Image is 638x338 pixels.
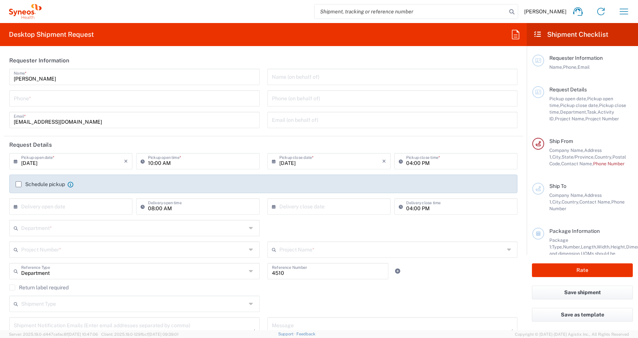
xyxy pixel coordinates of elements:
span: Type, [552,244,563,250]
span: Number, [563,244,581,250]
i: × [124,155,128,167]
span: Country, [562,199,579,205]
span: Width, [597,244,611,250]
a: Feedback [296,332,315,336]
span: Requester Information [549,55,603,61]
span: Pickup open date, [549,96,587,101]
span: Contact Name, [579,199,611,205]
h2: Shipment Checklist [533,30,608,39]
span: Package 1: [549,237,568,250]
label: Return label required [9,285,69,290]
span: Ship From [549,138,573,144]
span: Task, [587,109,598,115]
span: Phone Number [593,161,625,166]
span: Server: 2025.19.0-d447cefac8f [9,332,98,337]
span: Contact Name, [561,161,593,166]
span: City, [552,154,562,160]
span: Country, [595,154,612,160]
a: Add Reference [392,266,403,276]
h2: Requester Information [9,57,69,64]
span: Request Details [549,87,587,92]
span: City, [552,199,562,205]
span: Client: 2025.19.0-129fbcf [101,332,178,337]
span: Copyright © [DATE]-[DATE] Agistix Inc., All Rights Reserved [515,331,629,338]
span: Project Name, [555,116,585,121]
span: Pickup close date, [560,103,599,108]
span: Length, [581,244,597,250]
button: Rate [532,263,633,277]
h2: Request Details [9,141,52,149]
span: Company Name, [549,147,584,153]
span: Email [578,64,590,70]
span: Department, [560,109,587,115]
span: Company Name, [549,192,584,198]
span: State/Province, [562,154,595,160]
span: Name, [549,64,563,70]
span: [DATE] 10:47:06 [68,332,98,337]
button: Save as template [532,308,633,322]
span: Package Information [549,228,600,234]
button: Save shipment [532,286,633,299]
span: Height, [611,244,626,250]
span: Ship To [549,183,566,189]
span: Project Number [585,116,619,121]
h2: Desktop Shipment Request [9,30,94,39]
i: × [382,155,386,167]
input: Shipment, tracking or reference number [315,4,507,19]
span: [PERSON_NAME] [524,8,566,15]
a: Support [278,332,297,336]
span: Phone, [563,64,578,70]
label: Schedule pickup [16,181,65,187]
span: [DATE] 09:39:01 [148,332,178,337]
